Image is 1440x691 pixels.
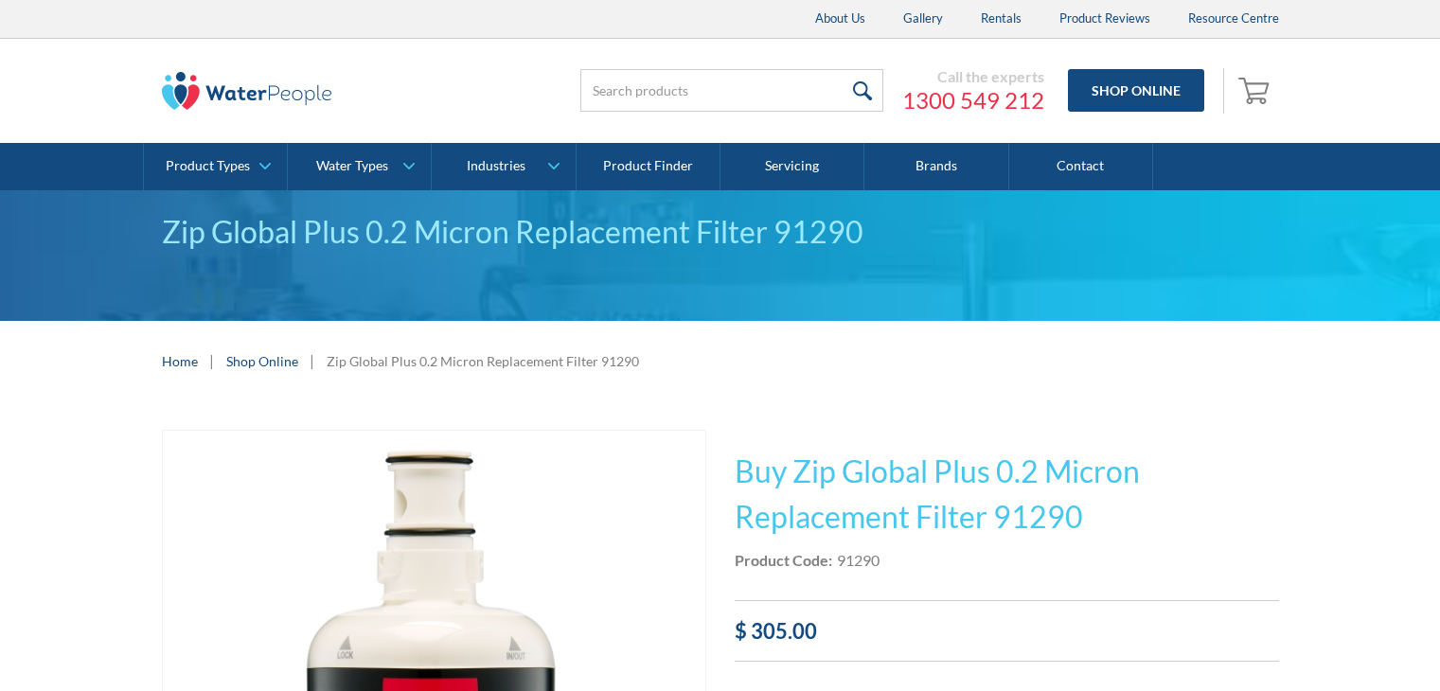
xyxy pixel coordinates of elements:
a: Shop Online [226,351,298,371]
input: Search products [580,69,883,112]
strong: Product Code: [735,551,832,569]
div: 91290 [837,549,880,572]
a: Brands [864,143,1008,190]
a: Contact [1009,143,1153,190]
div: Call the experts [902,67,1044,86]
div: | [207,349,217,372]
div: Zip Global Plus 0.2 Micron Replacement Filter 91290 [162,209,1279,255]
a: Product Types [144,143,287,190]
a: Home [162,351,198,371]
div: Industries [467,158,525,174]
div: Zip Global Plus 0.2 Micron Replacement Filter 91290 [327,351,639,371]
a: 1300 549 212 [902,86,1044,115]
div: Water Types [316,158,388,174]
a: Open cart [1234,68,1279,114]
h1: Buy Zip Global Plus 0.2 Micron Replacement Filter 91290 [735,449,1279,540]
div: $ 305.00 [735,615,1279,647]
img: shopping cart [1238,75,1274,105]
a: Water Types [288,143,431,190]
a: Servicing [720,143,864,190]
a: Product Finder [577,143,720,190]
div: | [308,349,317,372]
img: The Water People [162,72,332,110]
div: Product Types [166,158,250,174]
a: Shop Online [1068,69,1204,112]
a: Industries [432,143,575,190]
